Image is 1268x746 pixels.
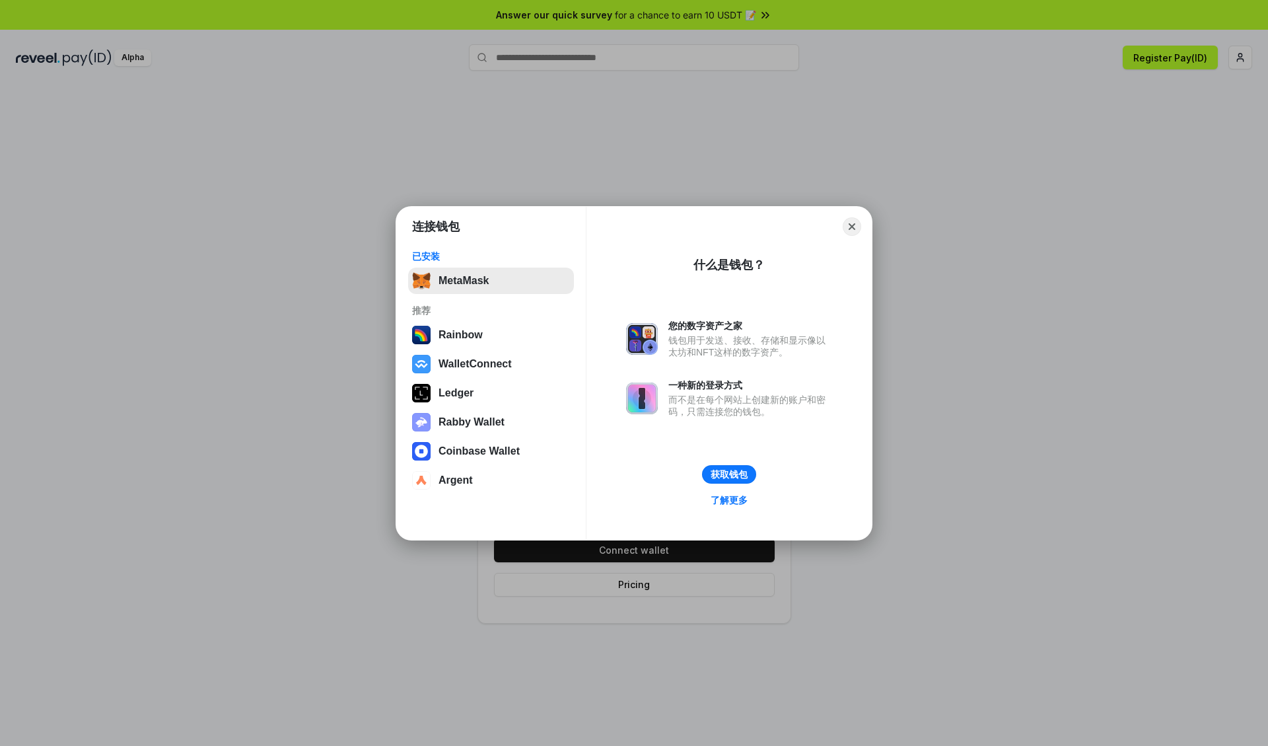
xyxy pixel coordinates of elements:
[408,467,574,494] button: Argent
[412,272,431,290] img: svg+xml,%3Csvg%20fill%3D%22none%22%20height%3D%2233%22%20viewBox%3D%220%200%2035%2033%22%20width%...
[626,323,658,355] img: svg+xml,%3Csvg%20xmlns%3D%22http%3A%2F%2Fwww.w3.org%2F2000%2Fsvg%22%20fill%3D%22none%22%20viewBox...
[439,474,473,486] div: Argent
[703,492,756,509] a: 了解更多
[408,438,574,465] button: Coinbase Wallet
[412,442,431,461] img: svg+xml,%3Csvg%20width%3D%2228%22%20height%3D%2228%22%20viewBox%3D%220%200%2028%2028%22%20fill%3D...
[412,219,460,235] h1: 连接钱包
[668,320,832,332] div: 您的数字资产之家
[439,329,483,341] div: Rainbow
[408,351,574,377] button: WalletConnect
[711,494,748,506] div: 了解更多
[668,394,832,418] div: 而不是在每个网站上创建新的账户和密码，只需连接您的钱包。
[439,275,489,287] div: MetaMask
[412,305,570,317] div: 推荐
[412,250,570,262] div: 已安装
[843,217,861,236] button: Close
[412,413,431,431] img: svg+xml,%3Csvg%20xmlns%3D%22http%3A%2F%2Fwww.w3.org%2F2000%2Fsvg%22%20fill%3D%22none%22%20viewBox...
[439,445,520,457] div: Coinbase Wallet
[412,326,431,344] img: svg+xml,%3Csvg%20width%3D%22120%22%20height%3D%22120%22%20viewBox%3D%220%200%20120%20120%22%20fil...
[439,387,474,399] div: Ledger
[626,383,658,414] img: svg+xml,%3Csvg%20xmlns%3D%22http%3A%2F%2Fwww.w3.org%2F2000%2Fsvg%22%20fill%3D%22none%22%20viewBox...
[711,468,748,480] div: 获取钱包
[408,409,574,435] button: Rabby Wallet
[408,380,574,406] button: Ledger
[412,355,431,373] img: svg+xml,%3Csvg%20width%3D%2228%22%20height%3D%2228%22%20viewBox%3D%220%200%2028%2028%22%20fill%3D...
[439,416,505,428] div: Rabby Wallet
[702,465,756,484] button: 获取钱包
[412,471,431,490] img: svg+xml,%3Csvg%20width%3D%2228%22%20height%3D%2228%22%20viewBox%3D%220%200%2028%2028%22%20fill%3D...
[693,257,765,273] div: 什么是钱包？
[668,379,832,391] div: 一种新的登录方式
[412,384,431,402] img: svg+xml,%3Csvg%20xmlns%3D%22http%3A%2F%2Fwww.w3.org%2F2000%2Fsvg%22%20width%3D%2228%22%20height%3...
[408,268,574,294] button: MetaMask
[408,322,574,348] button: Rainbow
[668,334,832,358] div: 钱包用于发送、接收、存储和显示像以太坊和NFT这样的数字资产。
[439,358,512,370] div: WalletConnect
